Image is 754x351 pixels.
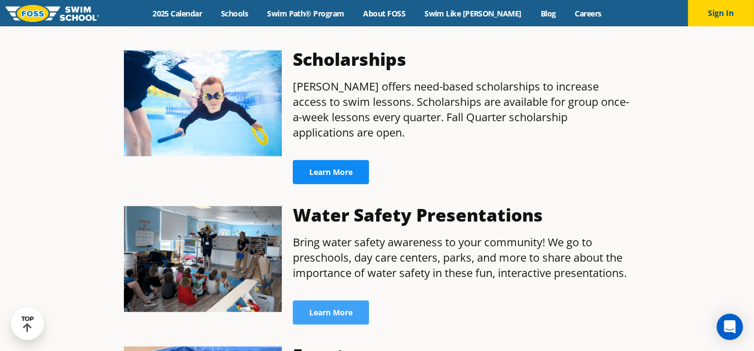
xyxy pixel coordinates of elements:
h3: Water Safety Presentations [293,206,630,224]
span: Learn More [309,309,353,316]
img: FOSS Swim School Logo [5,5,99,22]
div: TOP [21,315,34,332]
h3: Scholarships [293,50,630,68]
a: About FOSS [354,8,415,19]
a: Learn More [293,301,369,325]
p: [PERSON_NAME] offers need-based scholarships to increase access to swim lessons. Scholarships are... [293,79,630,140]
div: Open Intercom Messenger [717,314,743,340]
a: Careers [565,8,611,19]
span: Learn More [309,168,353,176]
a: Swim Path® Program [258,8,354,19]
a: Swim Like [PERSON_NAME] [415,8,531,19]
a: Schools [212,8,258,19]
a: Blog [531,8,565,19]
p: Bring water safety awareness to your community! We go to preschools, day care centers, parks, and... [293,235,630,281]
a: 2025 Calendar [143,8,212,19]
a: Learn More [293,160,369,184]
